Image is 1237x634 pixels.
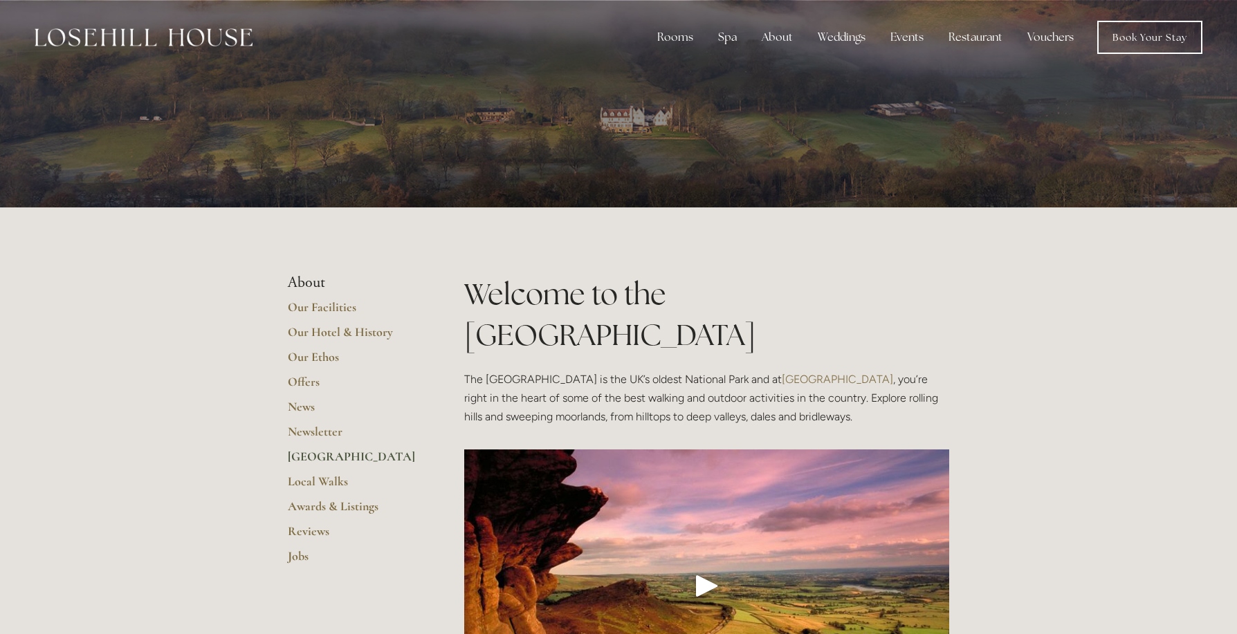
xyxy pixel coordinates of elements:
[35,28,253,46] img: Losehill House
[288,424,420,449] a: Newsletter
[937,24,1014,51] div: Restaurant
[288,474,420,498] a: Local Walks
[690,569,724,602] div: Play
[879,24,935,51] div: Events
[1097,21,1202,54] a: Book Your Stay
[288,523,420,548] a: Reviews
[646,24,704,51] div: Rooms
[288,299,420,324] a: Our Facilities
[288,399,420,424] a: News
[288,274,420,292] li: About
[464,370,949,427] p: The [GEOGRAPHIC_DATA] is the UK’s oldest National Park and at , you’re right in the heart of some...
[1016,24,1085,51] a: Vouchers
[288,349,420,374] a: Our Ethos
[288,374,420,399] a: Offers
[807,24,877,51] div: Weddings
[288,498,420,523] a: Awards & Listings
[464,274,949,355] h1: Welcome to the [GEOGRAPHIC_DATA]
[288,449,420,474] a: [GEOGRAPHIC_DATA]
[288,548,420,573] a: Jobs
[288,324,420,349] a: Our Hotel & History
[751,24,804,51] div: About
[707,24,748,51] div: Spa
[782,373,893,386] a: [GEOGRAPHIC_DATA]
